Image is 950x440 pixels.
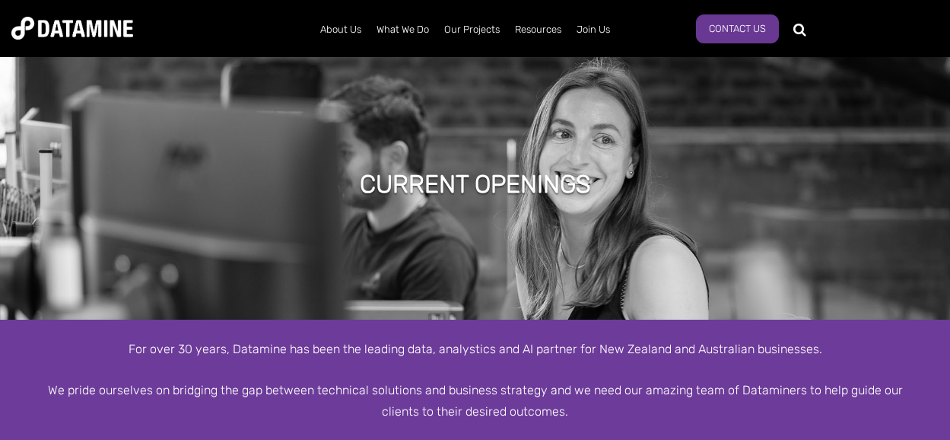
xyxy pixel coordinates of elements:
h1: Current Openings [360,167,591,201]
a: Contact Us [696,14,779,43]
div: We pride ourselves on bridging the gap between technical solutions and business strategy and we n... [42,380,909,421]
a: What We Do [369,10,437,49]
a: Resources [507,10,569,49]
a: Our Projects [437,10,507,49]
img: Datamine [11,17,133,40]
a: About Us [313,10,369,49]
div: For over 30 years, Datamine has been the leading data, analystics and AI partner for New Zealand ... [42,339,909,359]
a: Join Us [569,10,618,49]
